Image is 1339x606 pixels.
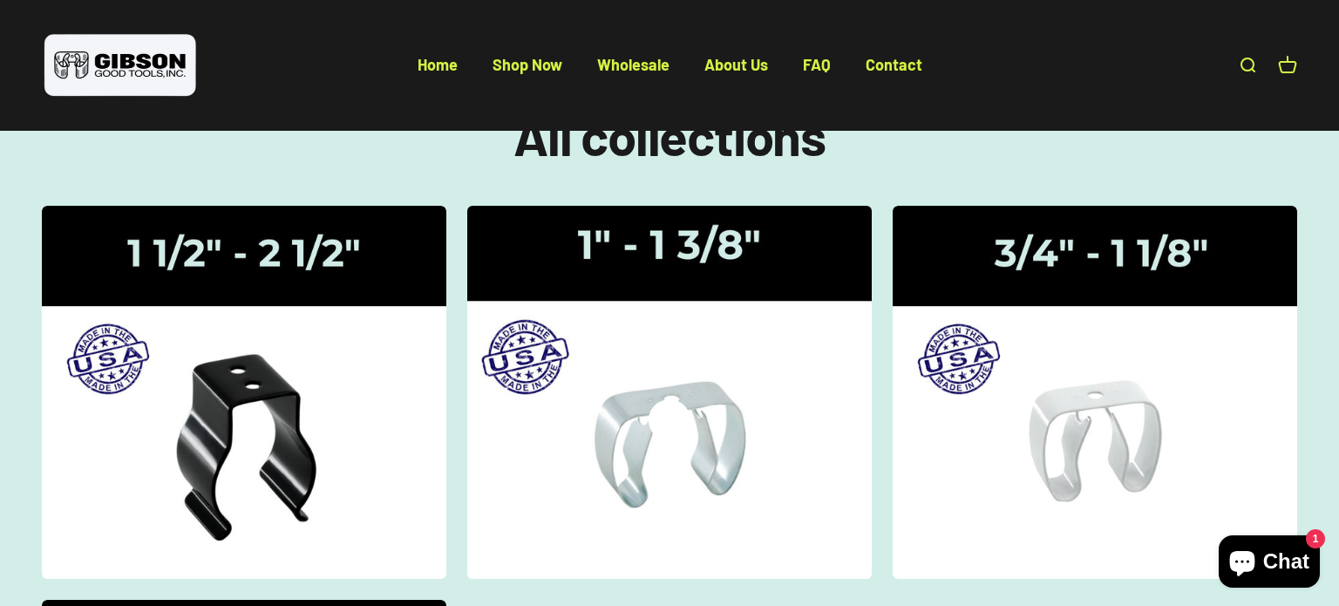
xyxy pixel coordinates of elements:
[866,55,922,74] a: Contact
[893,206,1297,579] img: Gripper Clips | 3/4" - 1 1/8"
[704,55,768,74] a: About Us
[803,55,831,74] a: FAQ
[493,55,562,74] a: Shop Now
[42,106,1297,164] h1: All collections
[597,55,669,74] a: Wholesale
[42,206,446,579] img: Gibson gripper clips one and a half inch to two and a half inches
[467,206,872,579] a: Gripper Clips | 1" - 1 3/8"
[418,55,458,74] a: Home
[455,194,884,590] img: Gripper Clips | 1" - 1 3/8"
[1213,535,1325,592] inbox-online-store-chat: Shopify online store chat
